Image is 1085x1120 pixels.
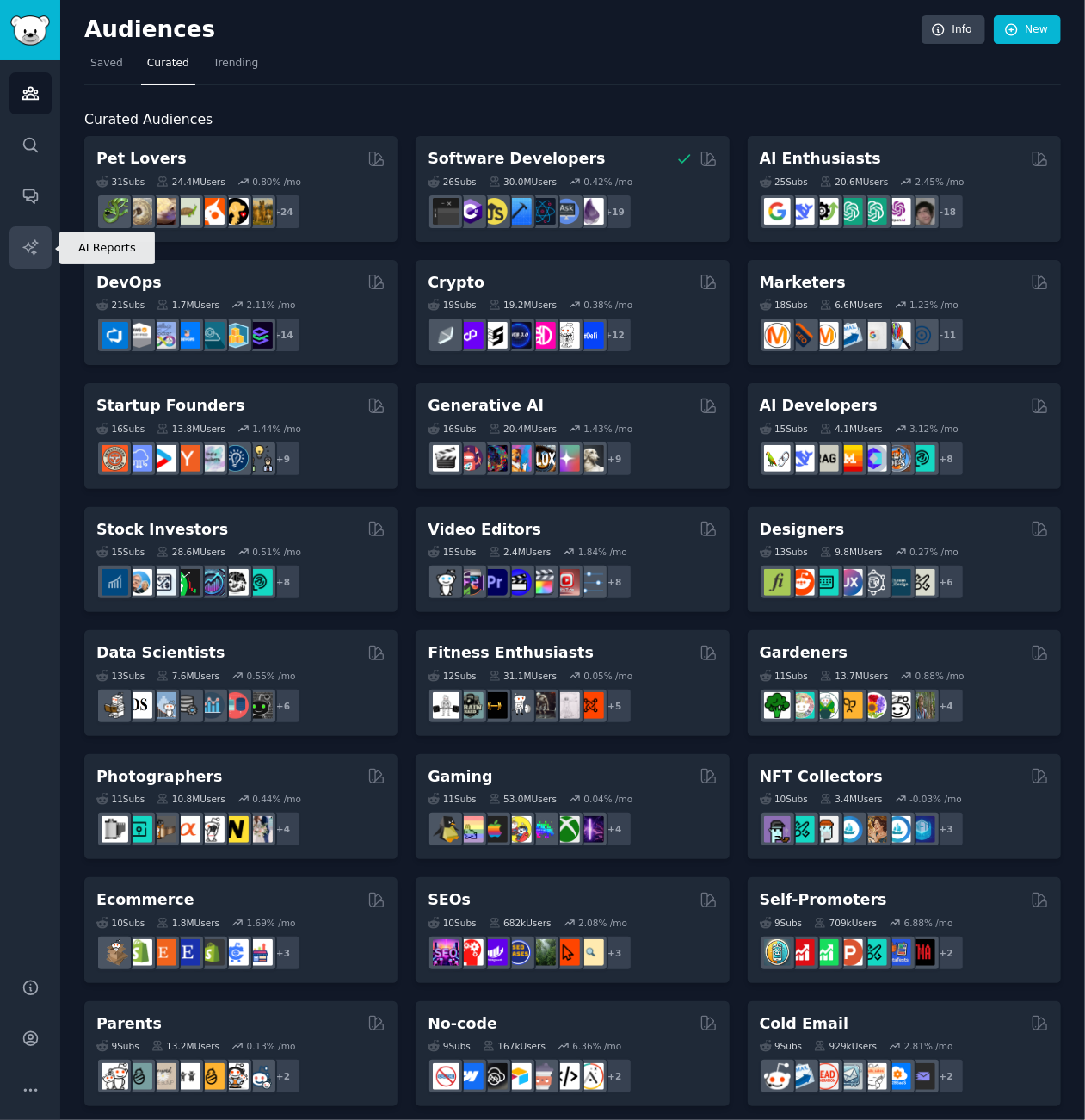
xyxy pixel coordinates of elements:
img: LeadGeneration [812,1063,839,1090]
img: dalle2 [457,445,484,472]
img: Parents [246,1063,273,1090]
h2: Parents [96,1013,162,1035]
div: 15 Sub s [428,546,476,558]
img: userexperience [860,569,887,596]
a: New [994,15,1061,45]
div: 6.6M Users [820,299,883,311]
img: MachineLearning [102,692,128,719]
div: -0.03 % /mo [909,793,962,805]
img: nocode [433,1063,459,1090]
a: Curated [141,50,195,85]
div: 682k Users [489,917,552,929]
img: succulents [788,692,815,719]
img: ballpython [126,198,152,225]
img: SEO_cases [505,939,532,966]
img: ycombinator [174,445,200,472]
div: 11 Sub s [428,793,476,805]
div: + 2 [928,1058,965,1094]
img: ethfinance [433,322,459,349]
div: 10 Sub s [96,917,145,929]
div: 167k Users [483,1040,546,1052]
div: 0.51 % /mo [252,546,301,558]
span: Curated Audiences [84,109,213,131]
img: Trading [174,569,200,596]
h2: Stock Investors [96,519,228,541]
h2: Video Editors [428,519,541,541]
span: Curated [147,56,189,71]
div: + 6 [928,564,965,600]
img: EtsySellers [174,939,200,966]
img: vegetablegardening [764,692,791,719]
img: ethstaker [481,322,508,349]
div: + 8 [928,441,965,477]
img: LangChain [764,445,791,472]
img: EmailOutreach [909,1063,935,1090]
div: 4.1M Users [820,423,883,435]
img: ecommerce_growth [246,939,273,966]
img: FluxAI [529,445,556,472]
img: WeddingPhotography [246,816,273,843]
img: datasets [222,692,249,719]
a: Saved [84,50,129,85]
div: 26 Sub s [428,176,476,188]
img: Nikon [222,816,249,843]
div: 2.11 % /mo [247,299,296,311]
div: 9 Sub s [428,1040,471,1052]
img: herpetology [102,198,128,225]
img: AItoolsCatalog [812,198,839,225]
img: Youtubevideo [553,569,580,596]
img: DeepSeek [788,445,815,472]
h2: Startup Founders [96,395,244,417]
img: macgaming [481,816,508,843]
img: SonyAlpha [174,816,200,843]
img: SEO_Digital_Marketing [433,939,459,966]
div: 0.55 % /mo [247,670,296,682]
div: 20.6M Users [820,176,888,188]
h2: Audiences [84,16,922,44]
div: 2.4M Users [489,546,552,558]
img: GymMotivation [457,692,484,719]
img: postproduction [577,569,604,596]
div: 24.4M Users [157,176,225,188]
h2: Ecommerce [96,889,194,911]
img: defi_ [577,322,604,349]
h2: NFT Collectors [760,766,883,788]
img: growmybusiness [246,445,273,472]
div: 0.13 % /mo [247,1040,296,1052]
img: 0xPolygon [457,322,484,349]
h2: Cold Email [760,1013,848,1035]
img: GoogleGeminiAI [764,198,791,225]
div: 13 Sub s [760,546,808,558]
img: aws_cdk [222,322,249,349]
img: DevOpsLinks [174,322,200,349]
div: 0.44 % /mo [252,793,301,805]
img: defiblockchain [529,322,556,349]
img: content_marketing [764,322,791,349]
div: + 4 [928,688,965,724]
img: OpenseaMarket [885,816,911,843]
img: OnlineMarketing [909,322,935,349]
img: PetAdvice [222,198,249,225]
div: + 8 [265,564,301,600]
img: SavageGarden [812,692,839,719]
img: VideoEditors [505,569,532,596]
div: 13.7M Users [820,670,888,682]
img: gamers [529,816,556,843]
div: 10.8M Users [157,793,225,805]
img: daddit [102,1063,128,1090]
img: coldemail [836,1063,863,1090]
img: flowers [860,692,887,719]
h2: Marketers [760,272,846,294]
img: indiehackers [198,445,225,472]
img: XboxGamers [553,816,580,843]
img: iOSProgramming [505,198,532,225]
img: ProductHunters [836,939,863,966]
div: 0.38 % /mo [584,299,633,311]
img: software [433,198,459,225]
div: 10 Sub s [428,917,476,929]
div: 1.8M Users [157,917,219,929]
div: 2.45 % /mo [915,176,965,188]
img: UXDesign [836,569,863,596]
div: 0.88 % /mo [915,670,965,682]
img: NFTmarket [812,816,839,843]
